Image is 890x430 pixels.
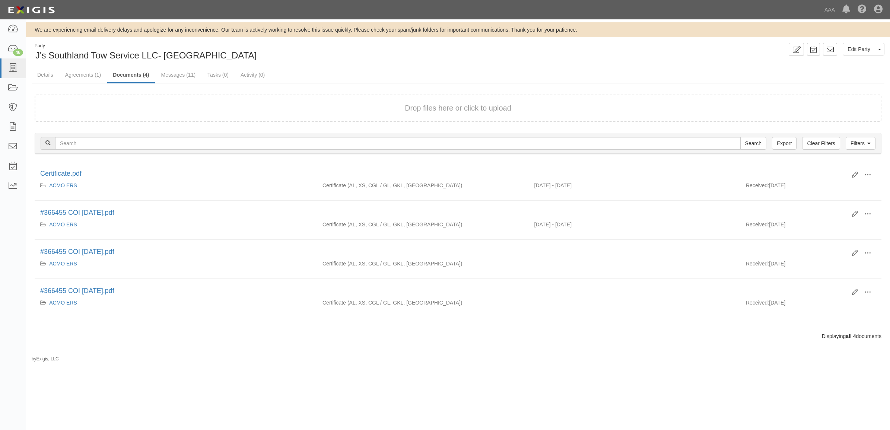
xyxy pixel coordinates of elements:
[846,333,856,339] b: all 4
[202,67,234,82] a: Tasks (0)
[29,332,887,340] div: Displaying documents
[40,287,114,294] a: #366455 COI [DATE].pdf
[55,137,741,150] input: Search
[32,356,59,362] small: by
[317,221,529,228] div: Auto Liability Excess/Umbrella Liability Commercial General Liability / Garage Liability Garage K...
[40,182,311,189] div: ACMO ERS
[35,43,257,49] div: Party
[49,261,77,267] a: ACMO ERS
[40,247,846,257] div: #366455 COI 08.21.24.pdf
[40,286,846,296] div: #366455 COI 08.21.23.pdf
[529,221,741,228] div: Effective 08/21/2024 - Expiration 08/21/2025
[40,170,82,177] a: Certificate.pdf
[40,248,114,255] a: #366455 COI [DATE].pdf
[40,169,846,179] div: Certificate.pdf
[740,137,766,150] input: Search
[49,182,77,188] a: ACMO ERS
[772,137,797,150] a: Export
[846,137,875,150] a: Filters
[107,67,155,83] a: Documents (4)
[740,221,881,232] div: [DATE]
[740,299,881,310] div: [DATE]
[40,208,846,218] div: #366455 COI 08.21.25.pdf
[317,299,529,306] div: Auto Liability Excess/Umbrella Liability Commercial General Liability / Garage Liability Garage K...
[49,222,77,227] a: ACMO ERS
[746,221,769,228] p: Received:
[235,67,270,82] a: Activity (0)
[740,260,881,271] div: [DATE]
[843,43,875,55] a: Edit Party
[32,43,452,62] div: J's Southland Tow Service LLC- Clinton
[405,103,511,114] button: Drop files here or click to upload
[858,5,867,14] i: Help Center - Complianz
[49,300,77,306] a: ACMO ERS
[529,182,741,189] div: Effective 08/21/2024 - Expiration 08/21/2025
[40,209,114,216] a: #366455 COI [DATE].pdf
[40,221,311,228] div: ACMO ERS
[40,299,311,306] div: ACMO ERS
[6,3,57,17] img: logo-5460c22ac91f19d4615b14bd174203de0afe785f0fc80cf4dbbc73dc1793850b.png
[802,137,840,150] a: Clear Filters
[821,2,839,17] a: AAA
[60,67,107,82] a: Agreements (1)
[35,50,257,60] span: J's Southland Tow Service LLC- [GEOGRAPHIC_DATA]
[40,260,311,267] div: ACMO ERS
[740,182,881,193] div: [DATE]
[26,26,890,34] div: We are experiencing email delivery delays and apologize for any inconvenience. Our team is active...
[746,182,769,189] p: Received:
[746,260,769,267] p: Received:
[13,49,23,56] div: 46
[317,260,529,267] div: Auto Liability Excess/Umbrella Liability Commercial General Liability / Garage Liability Garage K...
[156,67,201,82] a: Messages (11)
[36,356,59,361] a: Exigis, LLC
[317,182,529,189] div: Auto Liability Excess/Umbrella Liability Commercial General Liability / Garage Liability Garage K...
[32,67,59,82] a: Details
[746,299,769,306] p: Received:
